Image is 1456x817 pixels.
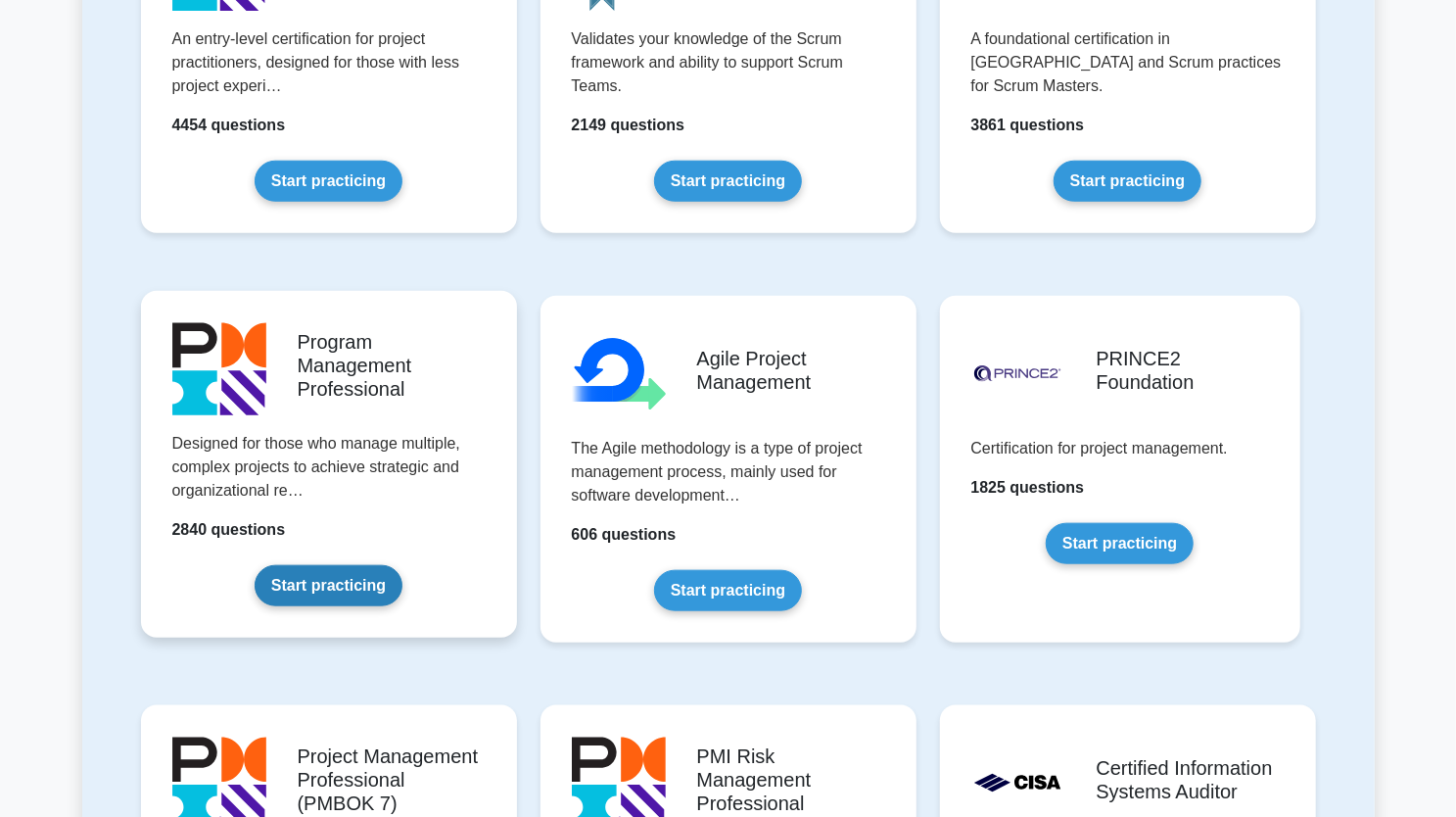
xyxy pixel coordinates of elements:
a: Start practicing [654,570,802,611]
a: Start practicing [1054,161,1201,202]
a: Start practicing [255,161,402,202]
a: Start practicing [654,161,802,202]
a: Start practicing [255,565,402,606]
a: Start practicing [1046,523,1194,564]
